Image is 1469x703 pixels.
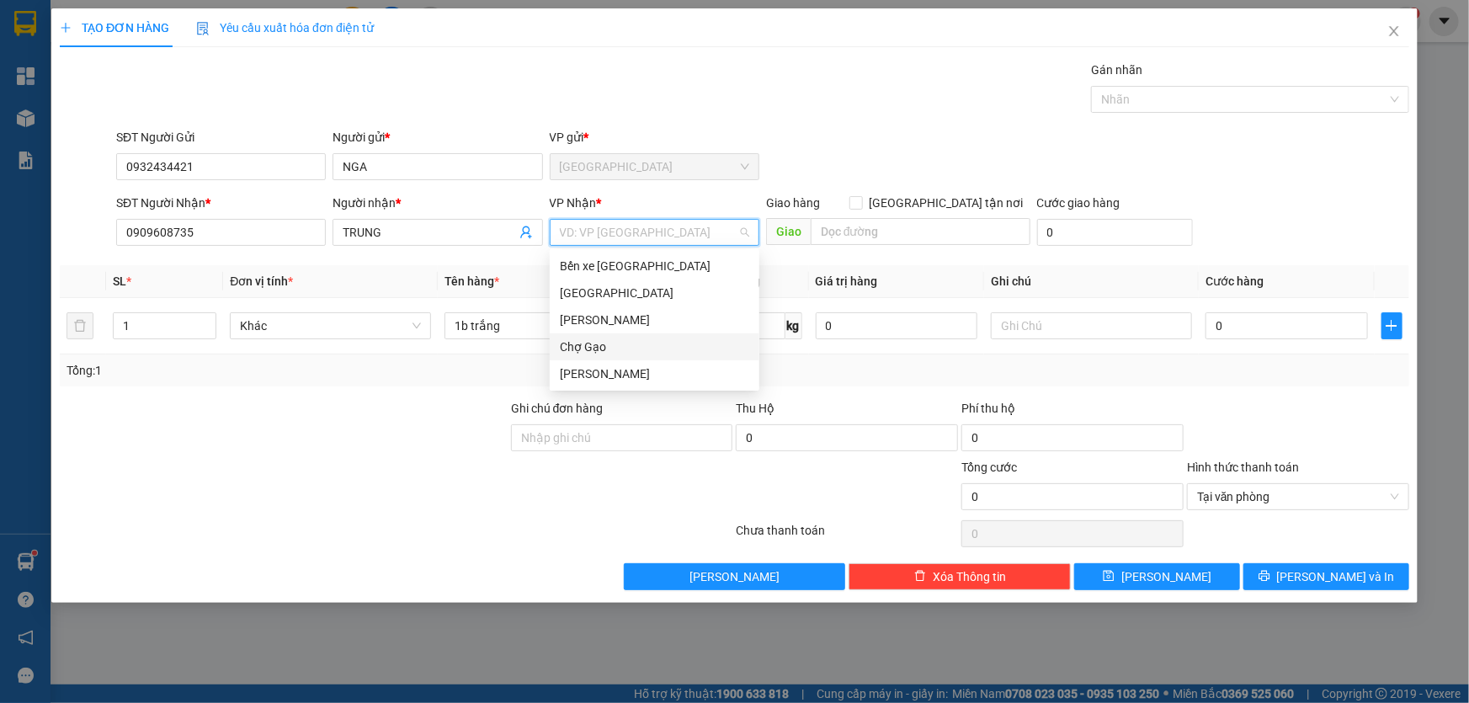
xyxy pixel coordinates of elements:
[550,253,759,280] div: Bến xe Tiền Giang
[736,402,774,415] span: Thu Hộ
[550,306,759,333] div: Cao Tốc
[560,154,749,179] span: Sài Gòn
[1074,563,1240,590] button: save[PERSON_NAME]
[9,120,412,165] div: [GEOGRAPHIC_DATA]
[811,218,1030,245] input: Dọc đường
[560,338,749,356] div: Chợ Gạo
[914,570,926,583] span: delete
[1187,461,1299,474] label: Hình thức thanh toán
[511,402,604,415] label: Ghi chú đơn hàng
[333,128,542,146] div: Người gửi
[961,399,1184,424] div: Phí thu hộ
[1381,312,1402,339] button: plus
[550,280,759,306] div: Sài Gòn
[67,312,93,339] button: delete
[689,567,780,586] span: [PERSON_NAME]
[444,274,499,288] span: Tên hàng
[60,21,169,35] span: TẠO ĐƠN HÀNG
[991,312,1192,339] input: Ghi Chú
[560,257,749,275] div: Bến xe [GEOGRAPHIC_DATA]
[1382,319,1402,333] span: plus
[1037,219,1193,246] input: Cước giao hàng
[816,312,978,339] input: 0
[1037,196,1120,210] label: Cước giao hàng
[550,196,597,210] span: VP Nhận
[196,22,210,35] img: icon
[735,521,961,551] div: Chưa thanh toán
[984,265,1199,298] th: Ghi chú
[519,226,533,239] span: user-add
[240,313,421,338] span: Khác
[550,360,759,387] div: Nguyễn Văn Nguyễn
[196,21,374,35] span: Yêu cầu xuất hóa đơn điện tử
[863,194,1030,212] span: [GEOGRAPHIC_DATA] tận nơi
[1206,274,1264,288] span: Cước hàng
[97,80,325,109] text: SGTLT1308250006
[766,218,811,245] span: Giao
[560,365,749,383] div: [PERSON_NAME]
[230,274,293,288] span: Đơn vị tính
[1243,563,1409,590] button: printer[PERSON_NAME] và In
[961,461,1017,474] span: Tổng cước
[1197,484,1399,509] span: Tại văn phòng
[785,312,802,339] span: kg
[113,274,126,288] span: SL
[511,424,733,451] input: Ghi chú đơn hàng
[1371,8,1418,56] button: Close
[116,194,326,212] div: SĐT Người Nhận
[1121,567,1211,586] span: [PERSON_NAME]
[67,361,567,380] div: Tổng: 1
[624,563,846,590] button: [PERSON_NAME]
[1091,63,1142,77] label: Gán nhãn
[560,311,749,329] div: [PERSON_NAME]
[560,284,749,302] div: [GEOGRAPHIC_DATA]
[444,312,646,339] input: VD: Bàn, Ghế
[1259,570,1270,583] span: printer
[933,567,1006,586] span: Xóa Thông tin
[550,128,759,146] div: VP gửi
[60,22,72,34] span: plus
[550,333,759,360] div: Chợ Gạo
[766,196,820,210] span: Giao hàng
[849,563,1071,590] button: deleteXóa Thông tin
[1277,567,1395,586] span: [PERSON_NAME] và In
[1387,24,1401,38] span: close
[333,194,542,212] div: Người nhận
[1103,570,1115,583] span: save
[116,128,326,146] div: SĐT Người Gửi
[816,274,878,288] span: Giá trị hàng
